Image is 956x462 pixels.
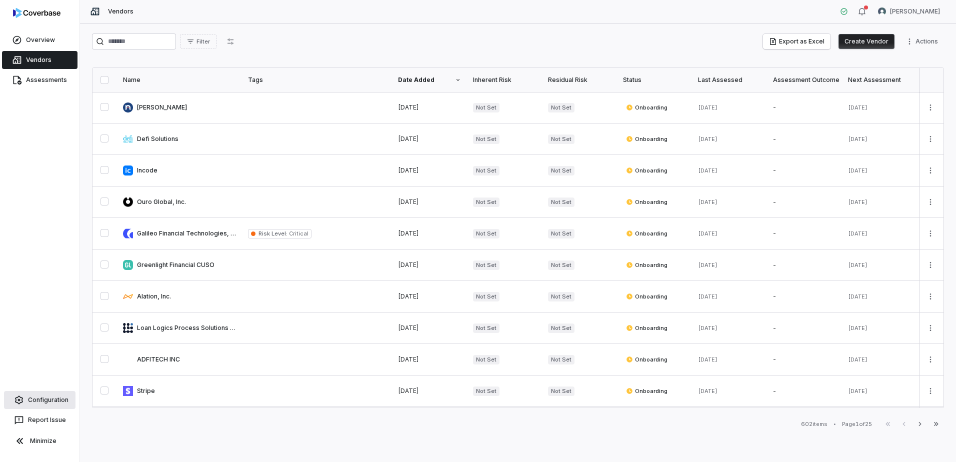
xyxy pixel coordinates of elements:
button: More actions [922,352,938,367]
span: Filter [196,38,210,45]
span: [DATE] [848,324,867,331]
span: Not Set [473,166,499,175]
span: [DATE] [698,135,717,142]
div: Name [123,76,236,84]
td: - [767,281,842,312]
span: Critical [287,230,308,237]
button: More actions [922,226,938,241]
span: Not Set [473,260,499,270]
span: Onboarding [626,166,667,174]
span: [DATE] [848,135,867,142]
button: Export as Excel [763,34,830,49]
button: More actions [902,34,944,49]
a: Overview [2,31,77,49]
button: More actions [922,163,938,178]
span: Configuration [28,396,68,404]
td: - [767,218,842,249]
button: Minimize [4,431,75,451]
span: Not Set [473,197,499,207]
span: [DATE] [698,167,717,174]
span: Onboarding [626,229,667,237]
span: [DATE] [698,387,717,394]
span: [DATE] [398,355,419,363]
span: Not Set [473,134,499,144]
td: - [767,407,842,438]
button: More actions [922,194,938,209]
div: Inherent Risk [473,76,536,84]
div: Tags [248,76,386,84]
td: - [767,312,842,344]
span: Not Set [473,386,499,396]
span: Vendors [108,7,133,15]
div: • [833,420,836,427]
span: Vendors [26,56,51,64]
span: Assessments [26,76,67,84]
span: Not Set [548,386,574,396]
div: Page 1 of 25 [842,420,872,428]
span: Not Set [473,103,499,112]
td: - [767,186,842,218]
a: Configuration [4,391,75,409]
span: Not Set [548,134,574,144]
span: [DATE] [848,104,867,111]
span: [DATE] [398,229,419,237]
a: Assessments [2,71,77,89]
span: Not Set [473,323,499,333]
span: Minimize [30,437,56,445]
span: [DATE] [398,135,419,142]
button: More actions [922,383,938,398]
span: [DATE] [398,166,419,174]
span: [DATE] [848,293,867,300]
span: Not Set [548,166,574,175]
button: More actions [922,131,938,146]
span: [DATE] [848,230,867,237]
img: Curtis Nohl avatar [878,7,886,15]
td: - [767,92,842,123]
span: [DATE] [398,387,419,394]
span: Not Set [548,197,574,207]
span: Onboarding [626,103,667,111]
span: [DATE] [698,230,717,237]
span: Risk Level : [258,230,287,237]
span: Not Set [548,355,574,364]
span: Onboarding [626,292,667,300]
button: More actions [922,257,938,272]
td: - [767,375,842,407]
button: Filter [180,34,216,49]
button: More actions [922,289,938,304]
div: Date Added [398,76,461,84]
span: Not Set [548,229,574,238]
span: [DATE] [398,103,419,111]
span: [DATE] [698,198,717,205]
span: [DATE] [398,324,419,331]
span: [DATE] [398,261,419,268]
span: [DATE] [848,356,867,363]
div: Assessment Outcome [773,76,836,84]
div: 602 items [801,420,827,428]
span: Not Set [548,292,574,301]
td: - [767,123,842,155]
span: [DATE] [698,104,717,111]
a: Vendors [2,51,77,69]
span: [DATE] [698,356,717,363]
td: - [767,344,842,375]
div: Residual Risk [548,76,611,84]
span: [PERSON_NAME] [890,7,940,15]
img: logo-D7KZi-bG.svg [13,8,60,18]
button: Report Issue [4,411,75,429]
span: Onboarding [626,355,667,363]
span: Onboarding [626,135,667,143]
div: Last Assessed [698,76,761,84]
span: [DATE] [698,324,717,331]
span: Not Set [548,323,574,333]
span: Overview [26,36,55,44]
div: Status [623,76,686,84]
button: Curtis Nohl avatar[PERSON_NAME] [872,4,946,19]
div: Next Assessment [848,76,911,84]
span: Onboarding [626,261,667,269]
span: [DATE] [698,261,717,268]
span: Not Set [473,292,499,301]
span: Onboarding [626,387,667,395]
span: [DATE] [848,167,867,174]
span: Report Issue [28,416,66,424]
